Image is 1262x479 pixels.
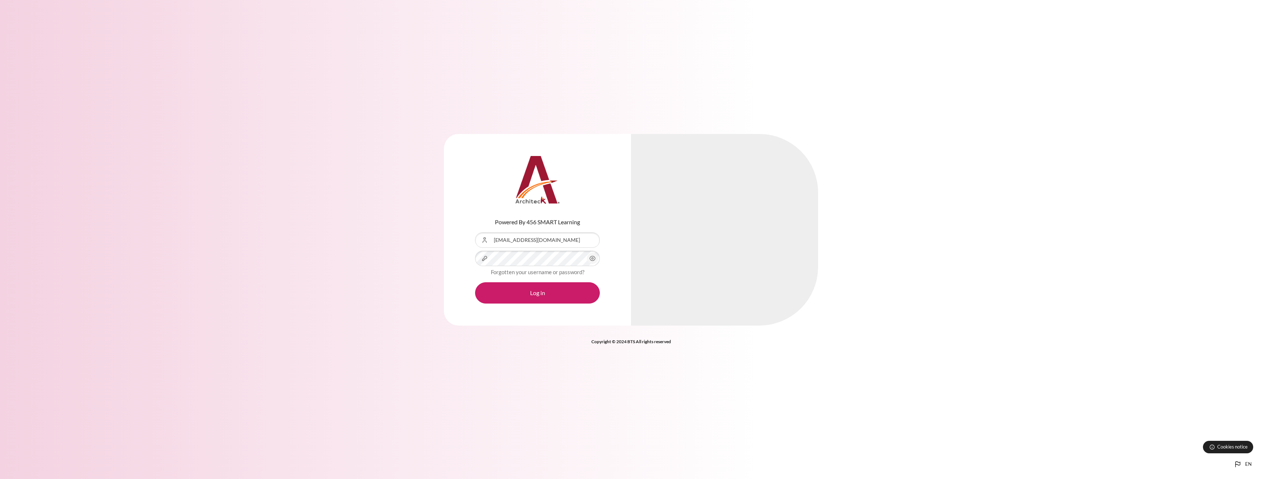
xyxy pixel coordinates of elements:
[475,282,600,304] button: Log in
[1245,461,1252,468] span: en
[591,339,671,344] strong: Copyright © 2024 BTS All rights reserved
[475,218,600,226] p: Powered By 456 SMART Learning
[1203,441,1253,453] button: Cookies notice
[491,269,584,275] a: Forgotten your username or password?
[515,156,559,204] img: Architeck
[515,156,559,207] a: Architeck
[475,232,600,248] input: Username or Email Address
[1217,443,1248,450] span: Cookies notice
[1230,457,1255,472] button: Languages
